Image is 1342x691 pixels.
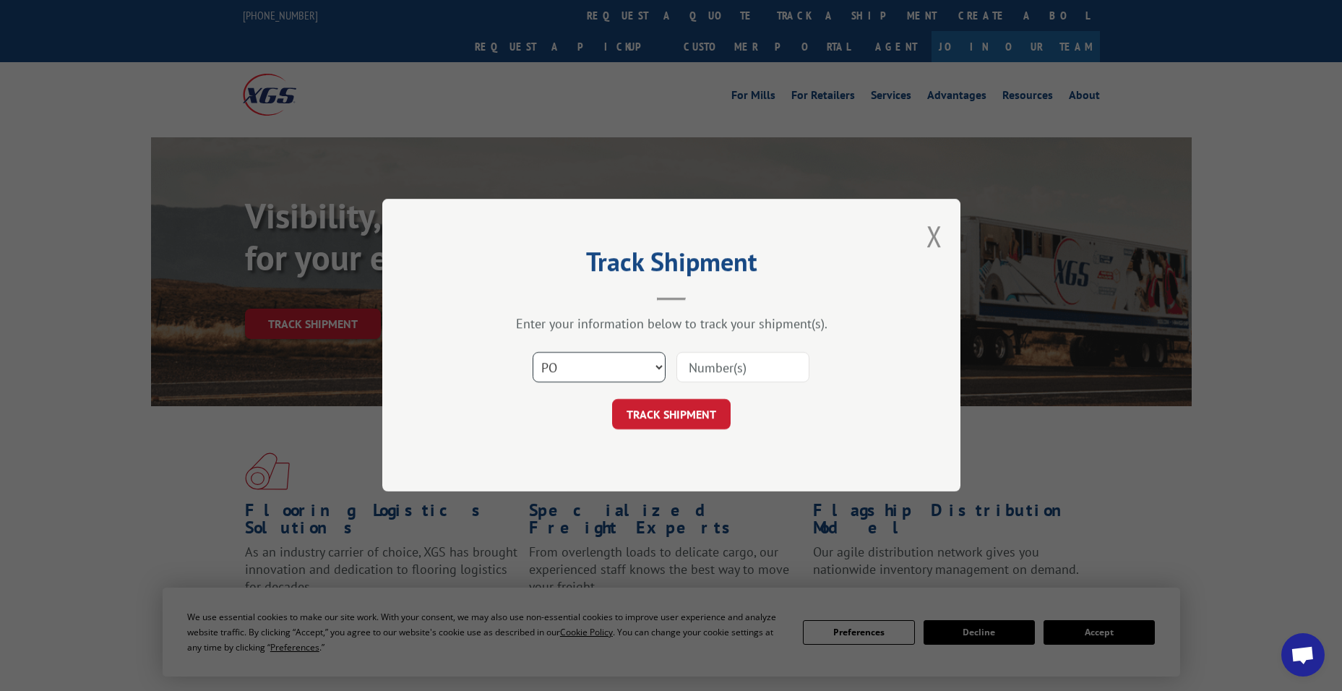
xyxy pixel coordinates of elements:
[676,353,809,383] input: Number(s)
[926,217,942,255] button: Close modal
[455,252,888,279] h2: Track Shipment
[1281,633,1325,677] div: Open chat
[455,316,888,332] div: Enter your information below to track your shipment(s).
[612,400,731,430] button: TRACK SHIPMENT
